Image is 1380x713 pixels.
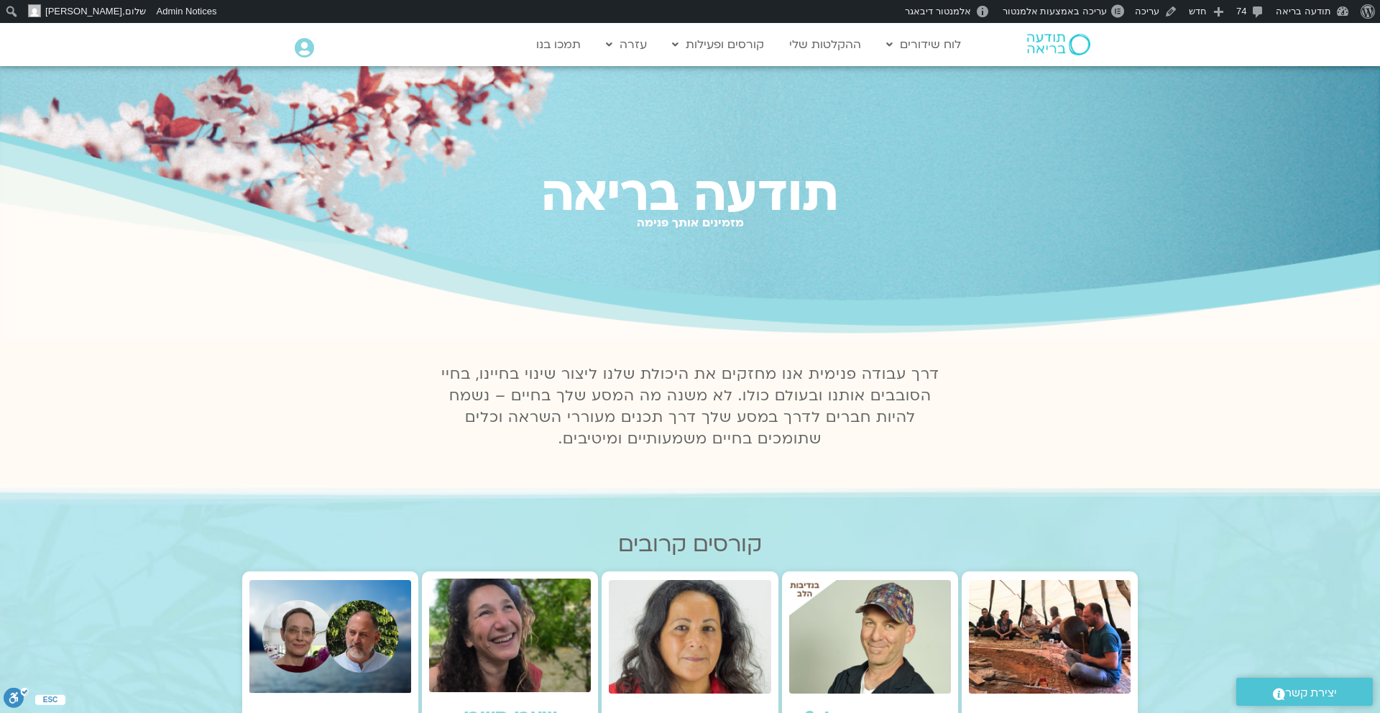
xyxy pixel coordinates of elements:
a: קורסים ופעילות [665,31,771,58]
a: עזרה [599,31,654,58]
span: עריכה באמצעות אלמנטור [1003,6,1107,17]
a: לוח שידורים [879,31,968,58]
span: [PERSON_NAME] [45,6,122,17]
p: דרך עבודה פנימית אנו מחזקים את היכולת שלנו ליצור שינוי בחיינו, בחיי הסובבים אותנו ובעולם כולו. לא... [433,364,947,450]
h2: קורסים קרובים [242,532,1138,557]
img: תודעה בריאה [1027,34,1090,55]
span: יצירת קשר [1285,684,1337,703]
a: ההקלטות שלי [782,31,868,58]
a: יצירת קשר [1236,678,1373,706]
a: תמכו בנו [529,31,588,58]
